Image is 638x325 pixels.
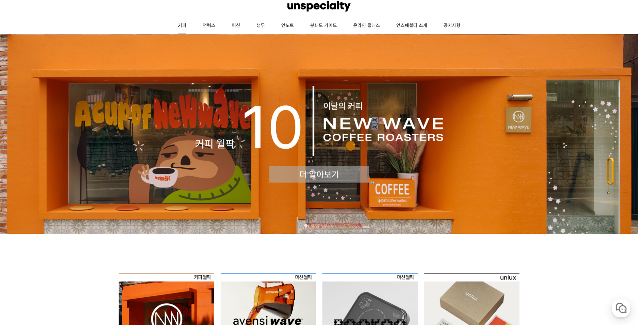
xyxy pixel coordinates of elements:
[317,224,321,227] a: 3
[324,224,327,227] a: 4
[2,207,43,223] a: 홈
[304,224,308,227] a: 1
[388,18,435,34] a: 언스페셜티 소개
[195,18,224,34] a: 언럭스
[435,18,469,34] a: 공지사항
[248,18,273,34] a: 생두
[101,216,109,222] span: 설정
[170,18,195,34] a: 커피
[84,207,125,223] a: 설정
[224,18,248,34] a: 머신
[273,18,302,34] a: 언노트
[330,224,334,227] a: 5
[345,18,388,34] a: 온라인 클래스
[311,224,314,227] a: 2
[302,18,345,34] a: 분쇄도 가이드
[21,216,24,222] span: 홈
[60,217,67,222] span: 대화
[43,207,84,223] a: 대화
